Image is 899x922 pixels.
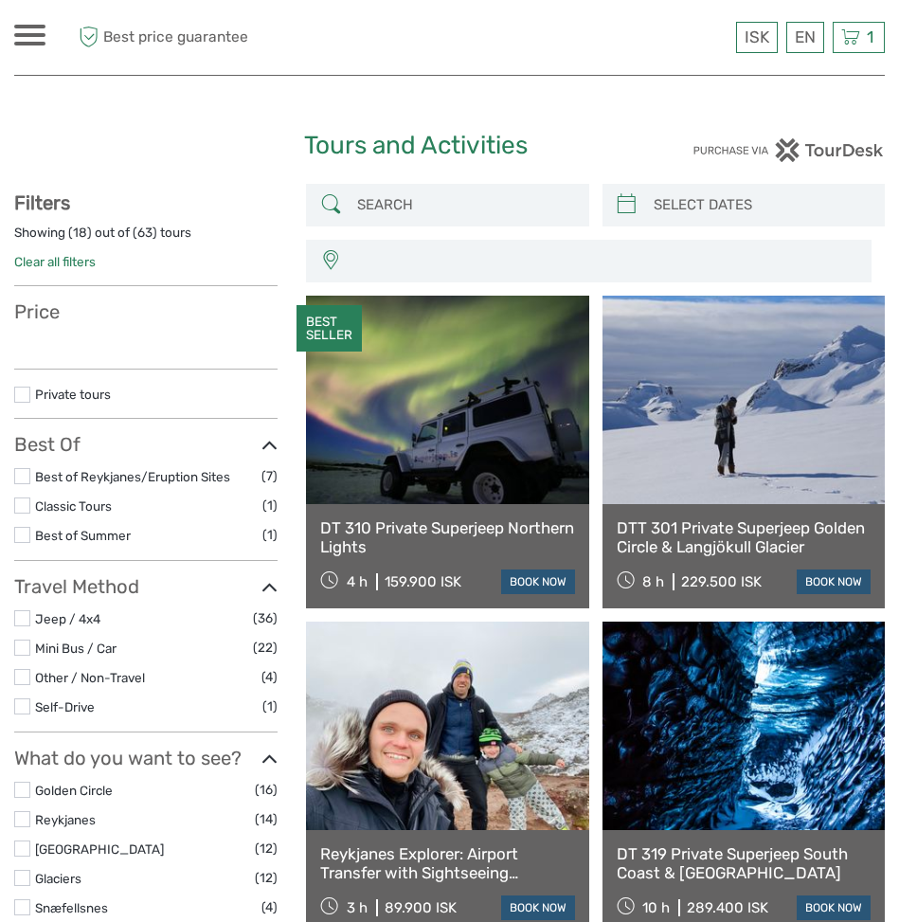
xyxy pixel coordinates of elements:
[692,138,885,162] img: PurchaseViaTourDesk.png
[617,518,871,557] a: DTT 301 Private Superjeep Golden Circle & Langjökull Glacier
[14,300,278,323] h3: Price
[261,666,278,688] span: (4)
[786,22,824,53] div: EN
[501,895,575,920] a: book now
[14,254,96,269] a: Clear all filters
[320,518,574,557] a: DT 310 Private Superjeep Northern Lights
[255,779,278,801] span: (16)
[137,224,153,242] label: 63
[14,747,278,769] h3: What do you want to see?
[350,189,579,222] input: SEARCH
[797,895,871,920] a: book now
[385,899,457,916] div: 89.900 ISK
[262,524,278,546] span: (1)
[35,812,96,827] a: Reykjanes
[14,224,278,253] div: Showing ( ) out of ( ) tours
[35,528,131,543] a: Best of Summer
[347,573,368,590] span: 4 h
[35,670,145,685] a: Other / Non-Travel
[73,224,87,242] label: 18
[642,899,670,916] span: 10 h
[262,495,278,516] span: (1)
[74,22,248,53] span: Best price guarantee
[297,305,362,353] div: BEST SELLER
[385,573,461,590] div: 159.900 ISK
[320,844,574,883] a: Reykjanes Explorer: Airport Transfer with Sightseeing Adventure
[35,900,108,915] a: Snæfellsnes
[253,637,278,659] span: (22)
[681,573,762,590] div: 229.500 ISK
[304,131,594,161] h1: Tours and Activities
[253,607,278,629] span: (36)
[255,808,278,830] span: (14)
[261,465,278,487] span: (7)
[501,569,575,594] a: book now
[14,575,278,598] h3: Travel Method
[797,569,871,594] a: book now
[646,189,875,222] input: SELECT DATES
[35,469,230,484] a: Best of Reykjanes/Eruption Sites
[687,899,768,916] div: 289.400 ISK
[642,573,664,590] span: 8 h
[745,27,769,46] span: ISK
[398,14,494,61] img: 632-1a1f61c2-ab70-46c5-a88f-57c82c74ba0d_logo_small.jpg
[35,498,112,514] a: Classic Tours
[617,844,871,883] a: DT 319 Private Superjeep South Coast & [GEOGRAPHIC_DATA]
[35,699,95,714] a: Self-Drive
[347,899,368,916] span: 3 h
[14,191,70,214] strong: Filters
[255,867,278,889] span: (12)
[14,433,278,456] h3: Best Of
[261,896,278,918] span: (4)
[35,783,113,798] a: Golden Circle
[255,838,278,859] span: (12)
[262,696,278,717] span: (1)
[35,871,81,886] a: Glaciers
[35,641,117,656] a: Mini Bus / Car
[864,27,876,46] span: 1
[35,611,100,626] a: Jeep / 4x4
[35,387,111,402] a: Private tours
[35,841,164,857] a: [GEOGRAPHIC_DATA]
